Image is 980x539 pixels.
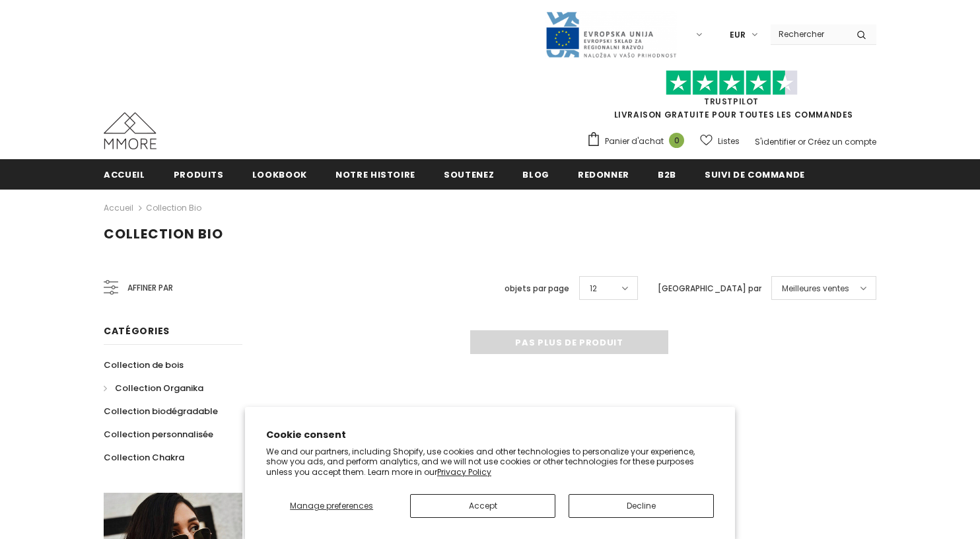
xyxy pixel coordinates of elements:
span: 0 [669,133,684,148]
span: Notre histoire [335,168,415,181]
span: 12 [590,282,597,295]
a: Collection Organika [104,377,203,400]
label: [GEOGRAPHIC_DATA] par [658,282,761,295]
span: Listes [718,135,740,148]
span: soutenez [444,168,494,181]
a: Listes [700,129,740,153]
span: Collection Chakra [104,451,184,464]
span: B2B [658,168,676,181]
a: TrustPilot [704,96,759,107]
span: Accueil [104,168,145,181]
a: Javni Razpis [545,28,677,40]
span: Collection de bois [104,359,184,371]
button: Decline [569,494,714,518]
span: EUR [730,28,746,42]
input: Search Site [771,24,847,44]
a: Privacy Policy [437,466,491,478]
img: Faites confiance aux étoiles pilotes [666,70,798,96]
span: Collection personnalisée [104,428,213,441]
span: Collection Organika [115,382,203,394]
a: Panier d'achat 0 [586,131,691,151]
button: Accept [410,494,555,518]
a: soutenez [444,159,494,189]
span: Redonner [578,168,629,181]
span: Lookbook [252,168,307,181]
a: S'identifier [755,136,796,147]
a: Collection de bois [104,353,184,377]
label: objets par page [505,282,569,295]
a: B2B [658,159,676,189]
h2: Cookie consent [266,428,714,442]
a: Créez un compte [808,136,876,147]
a: Notre histoire [335,159,415,189]
span: Collection Bio [104,225,223,243]
a: Lookbook [252,159,307,189]
a: Accueil [104,200,133,216]
a: Collection biodégradable [104,400,218,423]
span: Catégories [104,324,170,338]
a: Suivi de commande [705,159,805,189]
span: Suivi de commande [705,168,805,181]
span: Blog [522,168,549,181]
button: Manage preferences [266,494,397,518]
span: Panier d'achat [605,135,664,148]
a: Blog [522,159,549,189]
span: Manage preferences [290,500,373,511]
span: Collection biodégradable [104,405,218,417]
span: Produits [174,168,224,181]
span: Affiner par [127,281,173,295]
span: LIVRAISON GRATUITE POUR TOUTES LES COMMANDES [586,76,876,120]
a: Collection personnalisée [104,423,213,446]
a: Accueil [104,159,145,189]
a: Collection Bio [146,202,201,213]
p: We and our partners, including Shopify, use cookies and other technologies to personalize your ex... [266,447,714,478]
span: Meilleures ventes [782,282,849,295]
img: Javni Razpis [545,11,677,59]
span: or [798,136,806,147]
a: Collection Chakra [104,446,184,469]
a: Redonner [578,159,629,189]
img: Cas MMORE [104,112,157,149]
a: Produits [174,159,224,189]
